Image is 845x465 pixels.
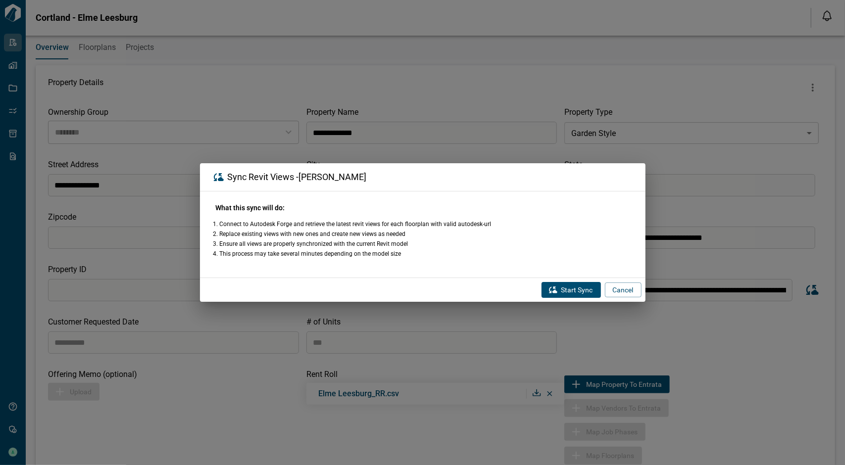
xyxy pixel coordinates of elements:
[542,282,601,298] button: Start Sync
[220,240,630,248] li: Ensure all views are properly synchronized with the current Revit model
[220,220,630,228] li: Connect to Autodesk Forge and retrieve the latest revit views for each floorplan with valid autod...
[605,282,642,297] button: Cancel
[220,250,630,258] li: This process may take several minutes depending on the model size
[220,230,630,238] li: Replace existing views with new ones and create new views as needed
[216,203,630,212] h6: What this sync will do:
[228,172,367,182] span: Sync Revit Views - [PERSON_NAME]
